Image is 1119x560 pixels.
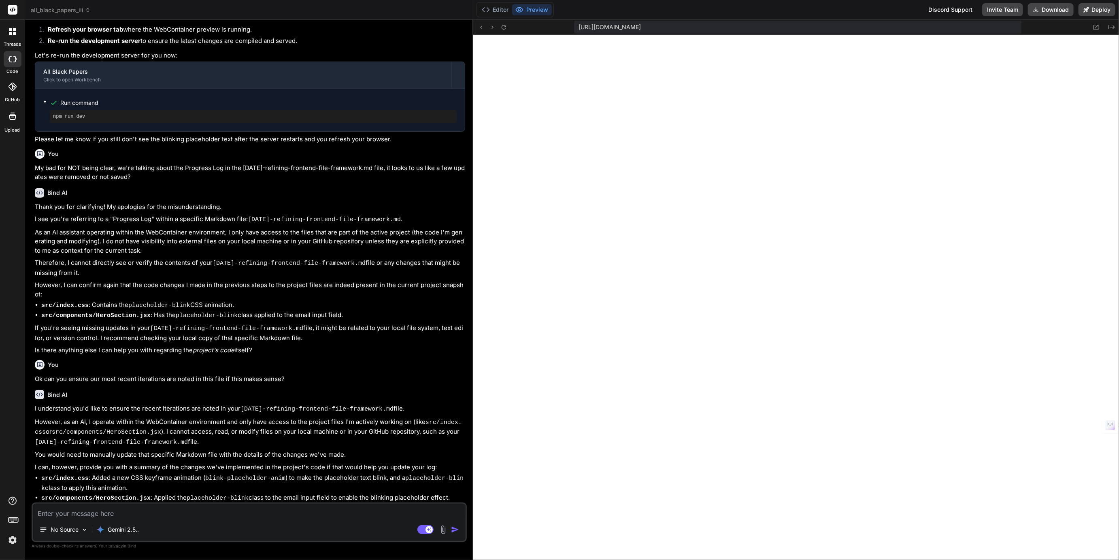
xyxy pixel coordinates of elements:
[41,475,89,482] code: src/index.css
[48,150,59,158] h6: You
[41,311,465,321] li: : Has the class applied to the email input field.
[579,23,641,31] span: [URL][DOMAIN_NAME]
[5,127,20,134] label: Upload
[35,375,465,384] p: Ok can you ensure our most recent iterations are noted in this file if this makes sense?
[48,361,59,369] h6: You
[41,300,465,311] li: : Contains the CSS animation.
[32,542,467,550] p: Always double-check its answers. Your in Bind
[47,391,67,399] h6: Bind AI
[35,51,465,60] p: Let's re-run the development server for you now:
[48,26,123,33] strong: Refresh your browser tab
[6,533,19,547] img: settings
[35,202,465,212] p: Thank you for clarifying! My apologies for the misunderstanding.
[53,113,453,120] pre: npm run dev
[205,475,285,482] code: blink-placeholder-anim
[4,41,21,48] label: threads
[512,4,552,15] button: Preview
[108,543,123,548] span: privacy
[41,493,465,503] li: : Applied the class to the email input field to enable the blinking placeholder effect.
[176,312,238,319] code: placeholder-blink
[187,495,249,502] code: placeholder-blink
[41,475,464,492] code: placeholder-blink
[35,258,465,277] p: Therefore, I cannot directly see or verify the contents of your file or any changes that might be...
[240,406,394,413] code: [DATE]-refining-frontend-file-framework.md
[35,439,188,446] code: [DATE]-refining-frontend-file-framework.md
[51,526,79,534] p: No Source
[128,302,190,309] code: placeholder-blink
[41,312,151,319] code: src/components/HeroSection.jsx
[81,526,88,533] img: Pick Models
[41,473,465,493] li: : Added a new CSS keyframe animation ( ) to make the placeholder text blink, and a class to apply...
[213,260,366,267] code: [DATE]-refining-frontend-file-framework.md
[41,495,151,502] code: src/components/HeroSection.jsx
[35,346,465,355] p: Is there anything else I can help you with regarding the itself?
[35,164,465,182] p: My bad for NOT being clear, we're talking about the Progress Log in the [DATE]-refining-frontend-...
[479,4,512,15] button: Editor
[35,417,465,447] p: However, as an AI, I operate within the WebContainer environment and only have access to the proj...
[41,25,465,36] li: where the WebContainer preview is running.
[5,96,20,103] label: GitHub
[41,36,465,48] li: to ensure the latest changes are compiled and served.
[48,37,140,45] strong: Re-run the development server
[438,525,448,534] img: attachment
[96,526,104,534] img: Gemini 2.5 Pro
[35,228,465,256] p: As an AI assistant operating within the WebContainer environment, I only have access to the files...
[43,77,443,83] div: Click to open Workbench
[248,216,401,223] code: [DATE]-refining-frontend-file-framework.md
[60,99,457,107] span: Run command
[108,526,139,534] p: Gemini 2.5..
[52,429,161,436] code: src/components/HeroSection.jsx
[1028,3,1074,16] button: Download
[43,68,443,76] div: All Black Papers
[35,463,465,472] p: I can, however, provide you with a summary of the changes we've implemented in the project's code...
[35,450,465,460] p: You would need to manually update that specific Markdown file with the details of the changes we'...
[923,3,977,16] div: Discord Support
[35,62,451,89] button: All Black PapersClick to open Workbench
[35,281,465,299] p: However, I can confirm again that the code changes I made in the previous steps to the project fi...
[41,302,89,309] code: src/index.css
[150,325,303,332] code: [DATE]-refining-frontend-file-framework.md
[193,346,234,354] em: project's code
[451,526,459,534] img: icon
[35,404,465,414] p: I understand you'd like to ensure the recent iterations are noted in your file.
[982,3,1023,16] button: Invite Team
[47,189,67,197] h6: Bind AI
[35,135,465,144] p: Please let me know if you still don't see the blinking placeholder text after the server restarts...
[35,324,465,343] p: If you're seeing missing updates in your file, it might be related to your local file system, tex...
[7,68,18,75] label: code
[31,6,91,14] span: all_black_papers_iii
[35,215,465,225] p: I see you're referring to a "Progress Log" within a specific Markdown file: .
[1079,3,1115,16] button: Deploy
